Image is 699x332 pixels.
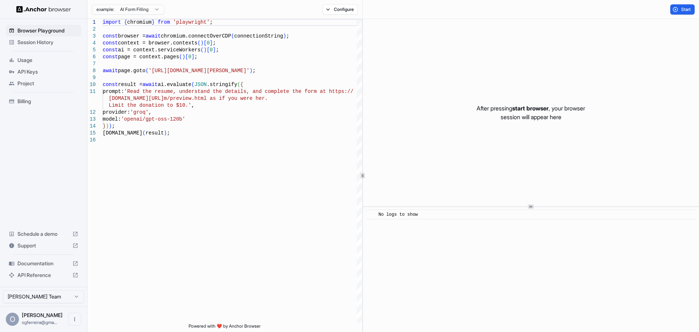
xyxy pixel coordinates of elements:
span: JSON [194,82,207,87]
span: ) [201,40,204,46]
div: 16 [87,137,96,144]
span: Schedule a demo [17,230,70,238]
span: ( [142,130,145,136]
span: ( [146,68,149,74]
span: Session History [17,39,78,46]
span: '[URL][DOMAIN_NAME][PERSON_NAME]' [149,68,249,74]
span: provider: [103,109,130,115]
span: const [103,47,118,53]
span: const [103,33,118,39]
span: result = [118,82,142,87]
span: lete the form at https:// [277,89,354,94]
span: await [103,68,118,74]
div: 13 [87,116,96,123]
span: , [191,102,194,108]
span: browser = [118,33,146,39]
span: const [103,40,118,46]
span: 'groq' [130,109,149,115]
div: Documentation [6,258,81,269]
span: ( [191,82,194,87]
span: page.goto [118,68,146,74]
div: 11 [87,88,96,95]
button: Start [670,4,695,15]
span: example: [96,7,114,12]
div: Session History [6,36,81,48]
span: ogferreira@gmail.com [22,320,57,325]
span: { [240,82,243,87]
span: from [158,19,170,25]
span: No logs to show [379,212,418,217]
span: Support [17,242,70,249]
span: ai = context.serviceWorkers [118,47,201,53]
span: 'openai/gpt-oss-120b' [121,116,185,122]
span: Og Ferreira [22,312,63,318]
div: 9 [87,74,96,81]
span: connectionString [234,33,283,39]
span: await [142,82,158,87]
span: ) [249,68,252,74]
span: ; [194,54,197,60]
span: ; [286,33,289,39]
span: [ [204,40,206,46]
div: 10 [87,81,96,88]
img: Anchor Logo [16,6,71,13]
span: const [103,82,118,87]
span: ​ [370,211,373,218]
span: ] [191,54,194,60]
div: 15 [87,130,96,137]
span: ) [182,54,185,60]
span: m/preview.html as if you were her. [164,95,268,101]
div: 12 [87,109,96,116]
div: O [6,313,19,326]
span: API Keys [17,68,78,75]
span: ( [201,47,204,53]
span: .stringify [207,82,237,87]
span: context = browser.contexts [118,40,197,46]
div: API Keys [6,66,81,78]
div: 5 [87,47,96,54]
span: 0 [210,47,213,53]
span: Documentation [17,260,70,267]
span: ( [179,54,182,60]
div: Usage [6,54,81,66]
span: } [103,123,106,129]
span: Project [17,80,78,87]
span: ] [213,47,216,53]
span: ; [167,130,170,136]
div: Billing [6,95,81,107]
span: 'Read the resume, understand the details, and comp [124,89,277,94]
span: [ [207,47,210,53]
div: 14 [87,123,96,130]
span: [DOMAIN_NAME][URL] [109,95,164,101]
span: [ [185,54,188,60]
div: 6 [87,54,96,60]
span: 'playwright' [173,19,210,25]
div: 2 [87,26,96,33]
div: Support [6,240,81,251]
div: 8 [87,67,96,74]
span: chromium.connectOverCDP [161,33,231,39]
span: ) [204,47,206,53]
span: { [124,19,127,25]
span: result [146,130,164,136]
span: , [149,109,151,115]
span: 0 [207,40,210,46]
p: After pressing , your browser session will appear here [477,104,585,121]
span: await [146,33,161,39]
div: Browser Playground [6,25,81,36]
div: 4 [87,40,96,47]
span: [DOMAIN_NAME] [103,130,142,136]
span: chromium [127,19,151,25]
span: ; [253,68,256,74]
div: 7 [87,60,96,67]
span: ) [109,123,112,129]
span: ] [210,40,213,46]
span: start browser [512,105,549,112]
div: Project [6,78,81,89]
span: ( [231,33,234,39]
span: ) [283,33,286,39]
div: API Reference [6,269,81,281]
span: API Reference [17,272,70,279]
span: ( [197,40,200,46]
span: Start [681,7,691,12]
